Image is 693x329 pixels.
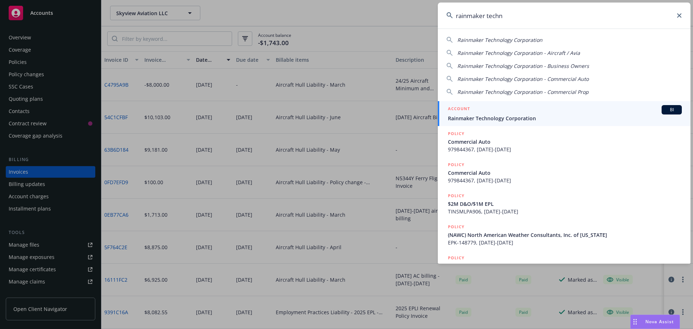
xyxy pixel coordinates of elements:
input: Search... [438,3,690,29]
h5: ACCOUNT [448,105,470,114]
a: POLICY$2M D&O/$1M EPLTINSMLPA906, [DATE]-[DATE] [438,188,690,219]
span: BI [664,107,679,113]
span: Rainmaker Technology Corporation - Business Owners [457,62,589,69]
a: POLICY(NAWC) North American Weather Consultants, Inc. of [US_STATE]EPK-148779, [DATE]-[DATE] [438,219,690,250]
span: Rainmaker Technology Corporation [448,114,682,122]
h5: POLICY [448,223,465,230]
a: POLICYCommercial Auto979844367, [DATE]-[DATE] [438,126,690,157]
span: Rainmaker Technology Corporation - Commercial Prop [457,88,589,95]
a: POLICYRainmaker Technology Corporation - Commercial Auto [438,250,690,281]
span: Commercial Auto [448,138,682,146]
span: Rainmaker Technology Corporation [457,36,542,43]
span: Rainmaker Technology Corporation - Aircraft / Avia [457,49,580,56]
h5: POLICY [448,192,465,199]
h5: POLICY [448,161,465,168]
span: 979844367, [DATE]-[DATE] [448,146,682,153]
span: $2M D&O/$1M EPL [448,200,682,208]
span: (NAWC) North American Weather Consultants, Inc. of [US_STATE] [448,231,682,239]
span: Rainmaker Technology Corporation - Commercial Auto [457,75,589,82]
h5: POLICY [448,130,465,137]
div: Drag to move [631,315,640,329]
span: TINSMLPA906, [DATE]-[DATE] [448,208,682,215]
span: EPK-148779, [DATE]-[DATE] [448,239,682,246]
span: Nova Assist [645,319,674,325]
button: Nova Assist [630,315,680,329]
a: ACCOUNTBIRainmaker Technology Corporation [438,101,690,126]
h5: POLICY [448,254,465,261]
span: Rainmaker Technology Corporation - Commercial Auto [448,262,682,270]
span: Commercial Auto [448,169,682,177]
span: 979844367, [DATE]-[DATE] [448,177,682,184]
a: POLICYCommercial Auto979844367, [DATE]-[DATE] [438,157,690,188]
